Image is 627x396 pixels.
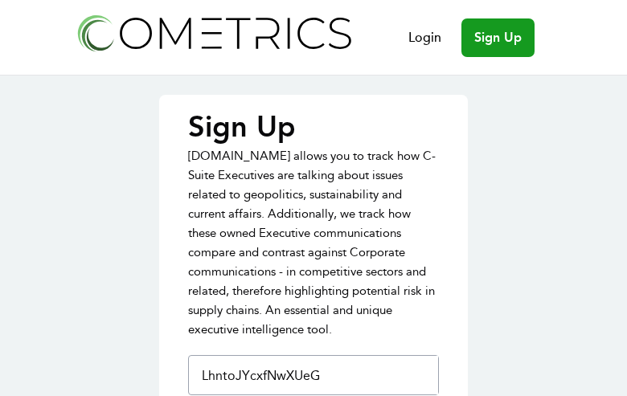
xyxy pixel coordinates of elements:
p: Sign Up [188,111,439,143]
img: Cometrics logo [73,10,354,55]
a: Login [408,28,441,47]
p: [DOMAIN_NAME] allows you to track how C-Suite Executives are talking about issues related to geop... [188,146,439,339]
input: First Name [195,356,438,394]
a: Sign Up [461,18,535,57]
